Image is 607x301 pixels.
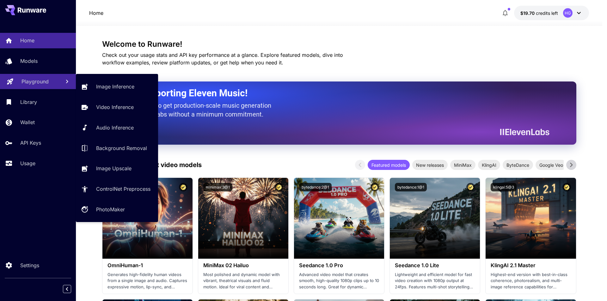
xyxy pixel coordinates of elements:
[179,183,187,191] button: Certified Model – Vetted for best performance and includes a commercial license.
[107,272,187,290] p: Generates high-fidelity human videos from a single image and audio. Captures expressive motion, l...
[486,178,576,259] img: alt
[299,262,379,268] h3: Seedance 1.0 Pro
[503,162,533,168] span: ByteDance
[395,262,475,268] h3: Seedance 1.0 Lite
[395,183,427,191] button: bytedance:1@1
[20,160,35,167] p: Usage
[96,124,134,131] p: Audio Inference
[76,161,158,176] a: Image Upscale
[76,99,158,115] a: Video Inference
[20,118,35,126] p: Wallet
[514,6,589,20] button: $19.701
[491,183,517,191] button: klingai:5@3
[562,183,571,191] button: Certified Model – Vetted for best performance and includes a commercial license.
[102,52,343,66] span: Check out your usage stats and API key performance at a glance. Explore featured models, dive int...
[68,283,76,295] div: Collapse sidebar
[520,10,558,16] div: $19.701
[491,262,571,268] h3: KlingAI 2.1 Master
[96,185,150,193] p: ControlNet Preprocess
[203,272,283,290] p: Most polished and dynamic model with vibrant, theatrical visuals and fluid motion. Ideal for vira...
[203,183,232,191] button: minimax:3@1
[20,262,39,269] p: Settings
[536,162,567,168] span: Google Veo
[368,162,410,168] span: Featured models
[299,183,332,191] button: bytedance:2@1
[76,79,158,94] a: Image Inference
[395,272,475,290] p: Lightweight and efficient model for fast video creation with 1080p output at 24fps. Features mult...
[76,120,158,135] a: Audio Inference
[299,272,379,290] p: Advanced video model that creates smooth, high-quality 1080p clips up to 10 seconds long. Great f...
[563,8,573,18] div: HG
[20,139,41,147] p: API Keys
[102,40,576,49] h3: Welcome to Runware!
[390,178,480,259] img: alt
[96,83,134,90] p: Image Inference
[76,202,158,217] a: PhotoMaker
[450,162,475,168] span: MiniMax
[96,103,134,111] p: Video Inference
[76,140,158,156] a: Background Removal
[89,9,103,17] p: Home
[20,37,34,44] p: Home
[96,165,132,172] p: Image Upscale
[89,9,103,17] nav: breadcrumb
[371,183,379,191] button: Certified Model – Vetted for best performance and includes a commercial license.
[96,206,125,213] p: PhotoMaker
[63,285,71,293] button: Collapse sidebar
[118,101,276,119] p: The only way to get production-scale music generation from Eleven Labs without a minimum commitment.
[412,162,448,168] span: New releases
[96,144,147,152] p: Background Removal
[107,262,187,268] h3: OmniHuman‑1
[20,98,37,106] p: Library
[20,57,38,65] p: Models
[275,183,283,191] button: Certified Model – Vetted for best performance and includes a commercial license.
[491,272,571,290] p: Highest-end version with best-in-class coherence, photorealism, and multi-image reference capabil...
[76,181,158,197] a: ControlNet Preprocess
[536,10,558,16] span: credits left
[520,10,536,16] span: $19.70
[118,87,545,99] h2: Now Supporting Eleven Music!
[466,183,475,191] button: Certified Model – Vetted for best performance and includes a commercial license.
[294,178,384,259] img: alt
[198,178,288,259] img: alt
[21,78,49,85] p: Playground
[478,162,500,168] span: KlingAI
[203,262,283,268] h3: MiniMax 02 Hailuo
